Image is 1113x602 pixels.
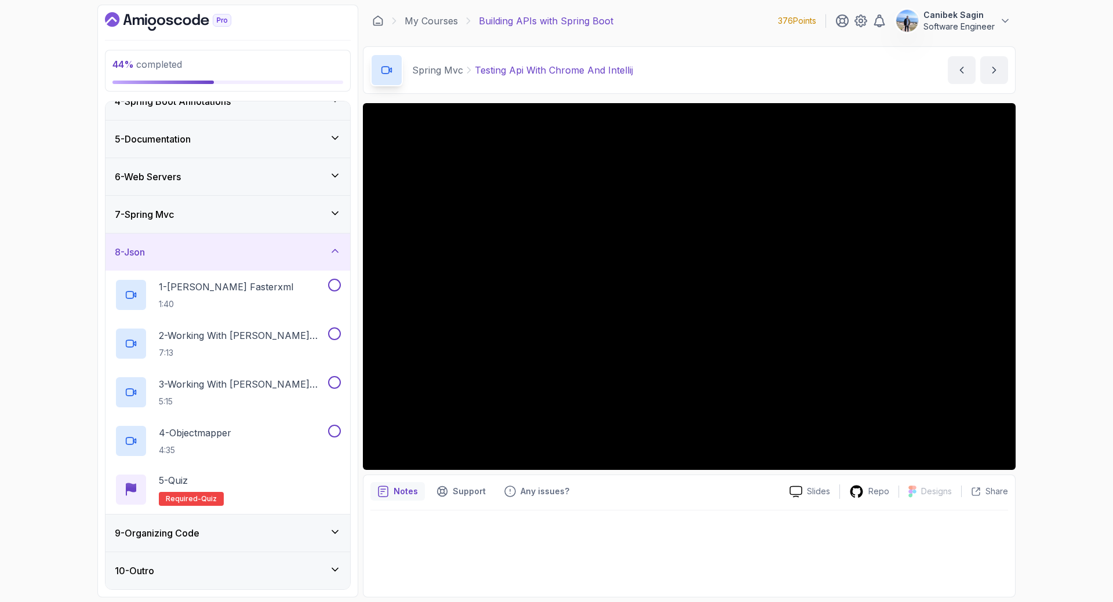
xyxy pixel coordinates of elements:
[106,515,350,552] button: 9-Organizing Code
[115,526,199,540] h3: 9 - Organizing Code
[453,486,486,497] p: Support
[115,94,231,108] h3: 4 - Spring Boot Annotations
[807,486,830,497] p: Slides
[115,564,154,578] h3: 10 - Outro
[921,486,952,497] p: Designs
[780,486,839,498] a: Slides
[521,486,569,497] p: Any issues?
[430,482,493,501] button: Support button
[106,233,350,271] button: 8-Json
[106,83,350,120] button: 4-Spring Boot Annotations
[159,444,231,456] p: 4:35
[159,280,293,294] p: 1 - [PERSON_NAME] Fasterxml
[105,12,258,31] a: Dashboard
[106,552,350,589] button: 10-Outro
[923,9,995,21] p: Canibek Sagin
[985,486,1008,497] p: Share
[896,9,1011,32] button: user profile imageCanibek SaginSoftware Engineer
[370,482,425,501] button: notes button
[159,377,326,391] p: 3 - Working With [PERSON_NAME] Part 2
[896,10,918,32] img: user profile image
[159,396,326,407] p: 5:15
[115,473,341,506] button: 5-QuizRequired-quiz
[166,494,201,504] span: Required-
[475,63,633,77] p: Testing Api With Chrome And Intellij
[112,59,134,70] span: 44 %
[372,15,384,27] a: Dashboard
[106,196,350,233] button: 7-Spring Mvc
[923,21,995,32] p: Software Engineer
[363,103,1016,470] iframe: 4 - Testing API with Chrome and IntelliJ
[115,132,191,146] h3: 5 - Documentation
[115,425,341,457] button: 4-Objectmapper4:35
[159,298,293,310] p: 1:40
[868,486,889,497] p: Repo
[159,347,326,359] p: 7:13
[115,245,145,259] h3: 8 - Json
[106,121,350,158] button: 5-Documentation
[394,486,418,497] p: Notes
[112,59,182,70] span: completed
[159,426,231,440] p: 4 - Objectmapper
[115,327,341,360] button: 2-Working With [PERSON_NAME] Part 17:13
[497,482,576,501] button: Feedback button
[159,329,326,342] p: 2 - Working With [PERSON_NAME] Part 1
[115,170,181,184] h3: 6 - Web Servers
[412,63,463,77] p: Spring Mvc
[115,279,341,311] button: 1-[PERSON_NAME] Fasterxml1:40
[980,56,1008,84] button: next content
[106,158,350,195] button: 6-Web Servers
[115,207,174,221] h3: 7 - Spring Mvc
[201,494,217,504] span: quiz
[840,484,899,499] a: Repo
[961,486,1008,497] button: Share
[948,56,976,84] button: previous content
[405,14,458,28] a: My Courses
[115,376,341,408] button: 3-Working With [PERSON_NAME] Part 25:15
[479,14,613,28] p: Building APIs with Spring Boot
[159,473,188,487] p: 5 - Quiz
[778,15,816,27] p: 376 Points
